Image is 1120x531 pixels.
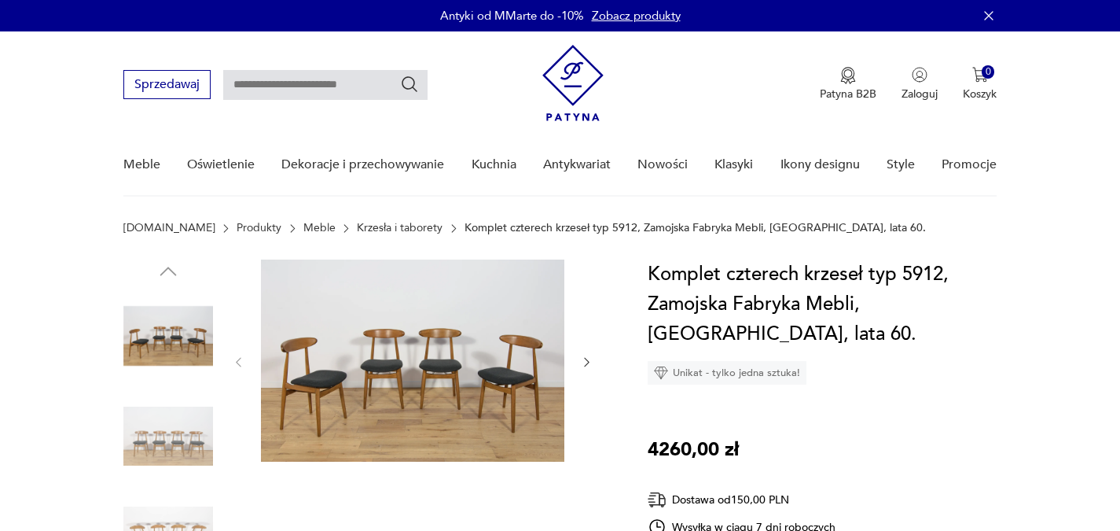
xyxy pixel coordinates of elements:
a: Klasyki [714,135,753,195]
a: Nowości [637,135,688,195]
a: Promocje [942,135,997,195]
a: Meble [123,135,160,195]
div: Unikat - tylko jedna sztuka! [648,361,806,385]
h1: Komplet czterech krzeseł typ 5912, Zamojska Fabryka Mebli, [GEOGRAPHIC_DATA], lata 60. [648,260,997,349]
img: Zdjęcie produktu Komplet czterech krzeseł typ 5912, Zamojska Fabryka Mebli, Polska, lata 60. [123,392,213,481]
a: Kuchnia [472,135,516,195]
div: Dostawa od 150,00 PLN [648,490,836,510]
p: Zaloguj [902,87,938,101]
img: Ikonka użytkownika [912,67,927,83]
a: Ikona medaluPatyna B2B [820,67,876,101]
img: Ikona dostawy [648,490,666,510]
a: Krzesła i taborety [357,222,442,234]
button: Patyna B2B [820,67,876,101]
a: Dekoracje i przechowywanie [281,135,444,195]
button: Sprzedawaj [123,70,211,99]
a: Ikony designu [780,135,860,195]
img: Patyna - sklep z meblami i dekoracjami vintage [542,45,604,121]
button: 0Koszyk [963,67,997,101]
p: Antyki od MMarte do -10% [440,8,584,24]
a: Zobacz produkty [592,8,681,24]
img: Ikona diamentu [654,366,668,380]
img: Ikona medalu [840,67,856,84]
a: Meble [303,222,336,234]
img: Ikona koszyka [972,67,988,83]
a: Style [887,135,915,195]
a: Sprzedawaj [123,80,211,91]
p: Komplet czterech krzeseł typ 5912, Zamojska Fabryka Mebli, [GEOGRAPHIC_DATA], lata 60. [465,222,926,234]
p: Koszyk [963,87,997,101]
img: Zdjęcie produktu Komplet czterech krzeseł typ 5912, Zamojska Fabryka Mebli, Polska, lata 60. [123,291,213,381]
a: Produkty [237,222,281,234]
a: [DOMAIN_NAME] [123,222,215,234]
button: Szukaj [400,75,419,94]
button: Zaloguj [902,67,938,101]
p: 4260,00 zł [648,435,739,465]
img: Zdjęcie produktu Komplet czterech krzeseł typ 5912, Zamojska Fabryka Mebli, Polska, lata 60. [261,260,564,462]
p: Patyna B2B [820,87,876,101]
a: Antykwariat [543,135,611,195]
a: Oświetlenie [187,135,255,195]
div: 0 [982,65,995,79]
